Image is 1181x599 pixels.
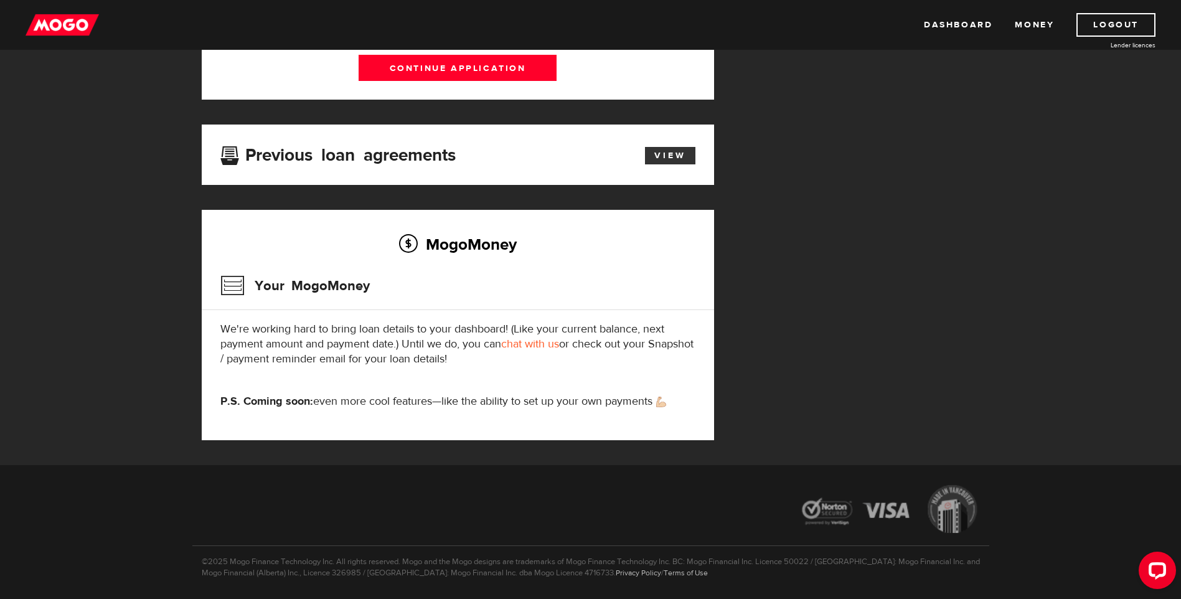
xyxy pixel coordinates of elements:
[359,55,557,81] a: Continue application
[656,397,666,407] img: strong arm emoji
[790,476,989,546] img: legal-icons-92a2ffecb4d32d839781d1b4e4802d7b.png
[192,545,989,578] p: ©2025 Mogo Finance Technology Inc. All rights reserved. Mogo and the Mogo designs are trademarks ...
[220,145,456,161] h3: Previous loan agreements
[220,270,370,302] h3: Your MogoMoney
[1129,547,1181,599] iframe: LiveChat chat widget
[220,322,695,367] p: We're working hard to bring loan details to your dashboard! (Like your current balance, next paym...
[924,13,992,37] a: Dashboard
[501,337,559,351] a: chat with us
[1062,40,1155,50] a: Lender licences
[1076,13,1155,37] a: Logout
[645,147,695,164] a: View
[220,394,313,408] strong: P.S. Coming soon:
[220,394,695,409] p: even more cool features—like the ability to set up your own payments
[664,568,708,578] a: Terms of Use
[220,231,695,257] h2: MogoMoney
[26,13,99,37] img: mogo_logo-11ee424be714fa7cbb0f0f49df9e16ec.png
[616,568,661,578] a: Privacy Policy
[1015,13,1054,37] a: Money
